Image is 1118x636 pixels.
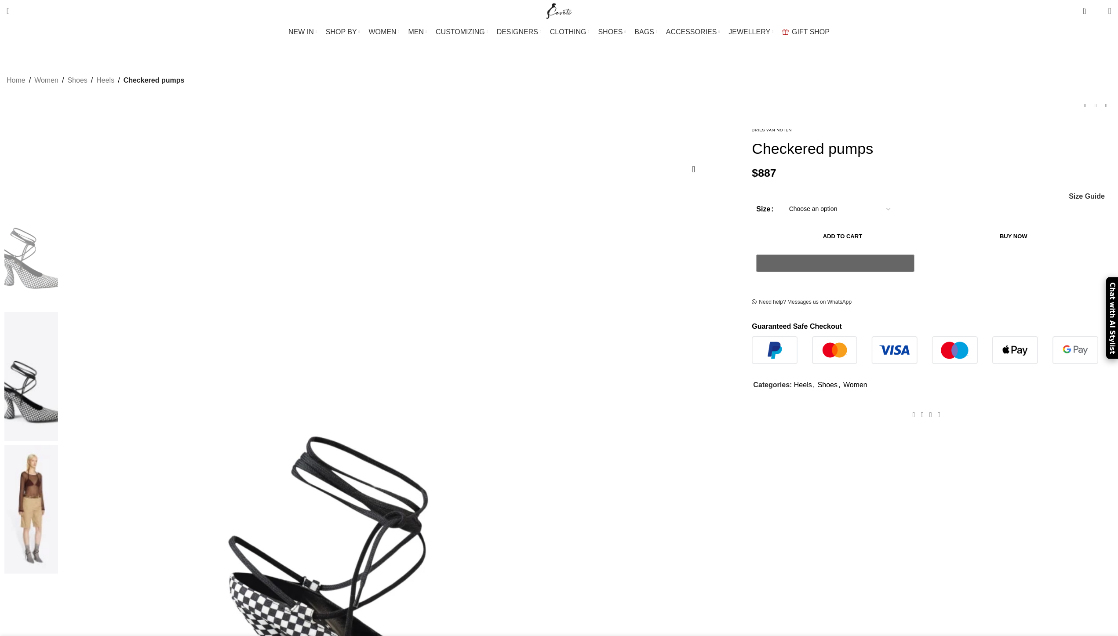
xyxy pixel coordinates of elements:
span: WOMEN [369,28,397,36]
span: DESIGNERS [497,28,538,36]
span: MEN [408,28,424,36]
a: Next product [1101,100,1111,111]
a: Previous product [1080,100,1090,111]
img: Dries Van Noten [752,129,791,131]
a: Pinterest social link [926,408,935,421]
a: Need help? Messages us on WhatsApp [752,299,852,306]
span: $ [752,167,758,179]
a: Heels [96,75,114,86]
a: SHOES [598,23,626,41]
a: 17 [1078,2,1090,20]
a: DESIGNERS [497,23,541,41]
iframe: Secure payment input frame [754,277,916,278]
a: Shoes [818,381,838,389]
span: JEWELLERY [728,28,770,36]
img: guaranteed-safe-checkout-bordered.j [752,336,1098,364]
a: Facebook social link [910,408,918,421]
button: Pay with GPay [756,254,914,272]
a: Women [843,381,867,389]
strong: Guaranteed Safe Checkout [752,323,842,330]
a: Site logo [544,7,574,14]
span: Categories: [753,381,792,389]
img: Dries Van Noten boots [4,445,58,574]
a: Size Guide [1068,193,1105,200]
span: BAGS [634,28,654,36]
a: BAGS [634,23,657,41]
a: NEW IN [288,23,317,41]
div: Main navigation [2,23,1116,41]
a: WhatsApp social link [935,408,943,421]
a: GIFT SHOP [782,23,830,41]
button: Buy now [933,227,1094,246]
a: Heels [794,381,812,389]
span: CUSTOMIZING [436,28,485,36]
a: Women [34,75,58,86]
div: My Wishlist [1093,2,1102,20]
span: SHOP BY [326,28,357,36]
span: 0 [1095,9,1101,15]
img: GiftBag [782,29,789,35]
a: X social link [918,408,926,421]
a: MEN [408,23,427,41]
a: JEWELLERY [728,23,773,41]
a: CUSTOMIZING [436,23,488,41]
span: Checkered pumps [124,75,185,86]
a: SHOP BY [326,23,360,41]
label: Size [756,204,773,215]
a: Shoes [67,75,87,86]
a: ACCESSORIES [666,23,720,41]
span: GIFT SHOP [792,28,830,36]
span: , [813,379,815,391]
nav: Breadcrumb [7,75,184,86]
span: ACCESSORIES [666,28,717,36]
img: Dries Van Noten shoes [4,312,58,441]
span: NEW IN [288,28,314,36]
h1: Checkered pumps [752,140,1111,158]
span: CLOTHING [550,28,586,36]
button: Add to cart [756,227,929,246]
span: , [838,379,840,391]
span: SHOES [598,28,623,36]
img: Checkered pumps [4,179,58,308]
span: 17 [1084,4,1090,11]
a: Home [7,75,25,86]
a: Search [2,2,14,20]
bdi: 887 [752,167,776,179]
a: WOMEN [369,23,400,41]
a: CLOTHING [550,23,590,41]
